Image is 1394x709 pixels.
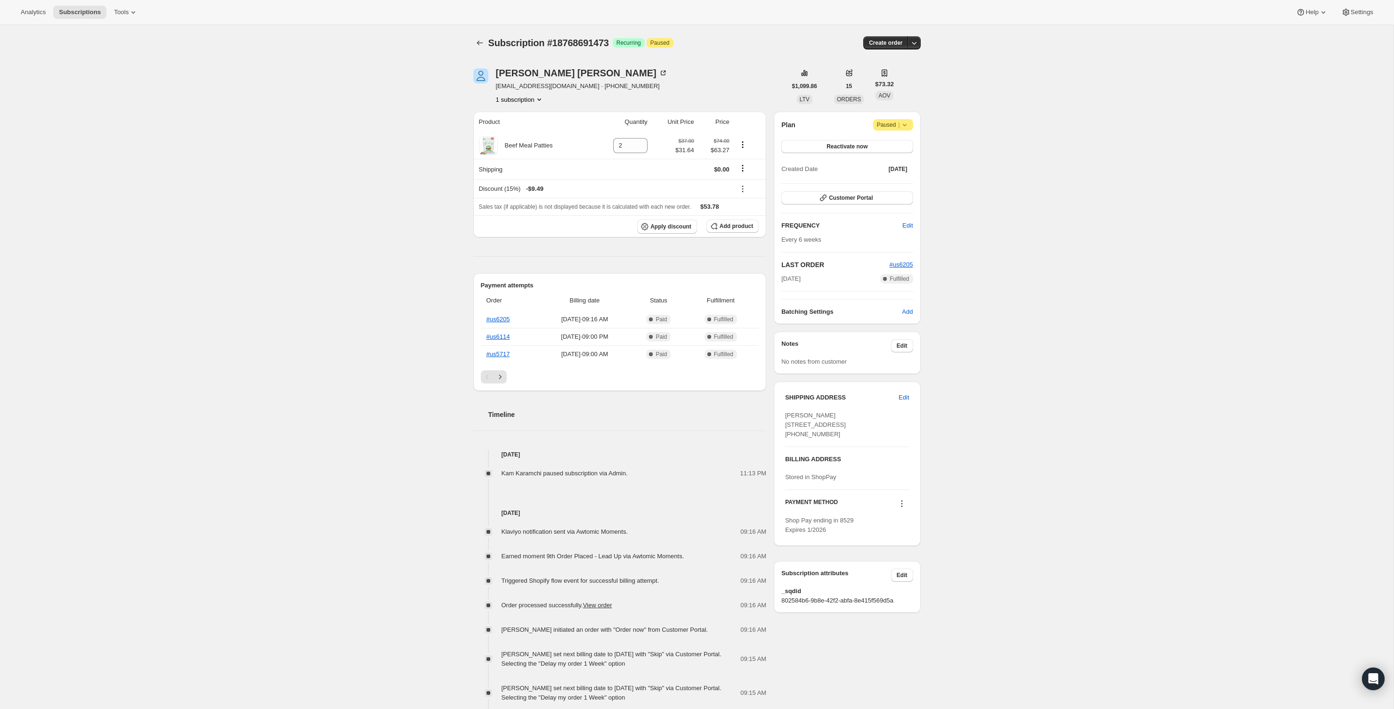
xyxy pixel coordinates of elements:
button: Edit [897,218,918,233]
span: Paused [877,120,909,130]
span: Paid [656,316,667,323]
span: [PERSON_NAME] [STREET_ADDRESS] [PHONE_NUMBER] [785,412,846,438]
button: Customer Portal [781,191,913,204]
span: Created Date [781,164,818,174]
span: Customer Portal [829,194,873,202]
span: LTV [800,96,810,103]
button: Add [896,304,918,319]
span: Edit [899,393,909,402]
span: [PERSON_NAME] initiated an order with "Order now" from Customer Portal. [502,626,708,633]
a: #us6205 [486,316,510,323]
span: 802584b6-9b8e-42f2-abfa-8e415f569d5a [781,596,913,605]
button: Tools [108,6,144,19]
span: 09:16 AM [740,601,766,610]
span: 09:15 AM [740,688,766,698]
span: Edit [902,221,913,230]
span: $73.32 [875,80,894,89]
span: Stored in ShopPay [785,473,836,481]
button: Next [494,370,507,383]
h6: Batching Settings [781,307,902,317]
span: $1,099.86 [792,82,817,90]
button: Help [1290,6,1333,19]
span: No notes from customer [781,358,847,365]
span: Fulfilled [714,316,733,323]
span: | [898,121,900,129]
span: Fulfillment [688,296,753,305]
span: Triggered Shopify flow event for successful billing attempt. [502,577,659,584]
small: $74.00 [714,138,729,144]
h2: Plan [781,120,795,130]
span: [EMAIL_ADDRESS][DOMAIN_NAME] · [PHONE_NUMBER] [496,81,668,91]
small: $37.00 [679,138,694,144]
span: Add [902,307,913,317]
button: Shipping actions [735,163,750,173]
span: 15 [846,82,852,90]
span: Paid [656,333,667,341]
span: Status [634,296,682,305]
span: Tools [114,8,129,16]
button: Reactivate now [781,140,913,153]
span: [DATE] [781,274,801,284]
button: Product actions [496,95,544,104]
span: $53.78 [700,203,719,210]
th: Price [697,112,732,132]
a: #us5717 [486,350,510,358]
button: $1,099.86 [786,80,823,93]
h2: FREQUENCY [781,221,902,230]
button: Edit [891,339,913,352]
a: #us6114 [486,333,510,340]
span: [DATE] · 09:00 PM [540,332,629,342]
span: larry alaimo [473,68,488,83]
h3: Subscription attributes [781,569,891,582]
span: _sqdid [781,587,913,596]
button: Subscriptions [473,36,486,49]
img: product img [479,136,498,155]
h2: LAST ORDER [781,260,889,269]
span: 09:16 AM [740,576,766,586]
span: Shop Pay ending in 8529 Expires 1/2026 [785,517,853,533]
nav: Pagination [481,370,759,383]
span: Klaviyo notification sent via Awtomic Moments. [502,528,628,535]
span: [PERSON_NAME] set next billing date to [DATE] with "Skip" via Customer Portal. Selecting the "Del... [502,685,721,701]
span: Reactivate now [827,143,867,150]
button: Product actions [735,139,750,150]
span: Paid [656,350,667,358]
a: View order [583,602,612,609]
span: 09:16 AM [740,552,766,561]
h3: PAYMENT METHOD [785,498,838,511]
span: Earned moment 9th Order Placed - Lead Up via Awtomic Moments. [502,553,684,560]
h2: Payment attempts [481,281,759,290]
h3: BILLING ADDRESS [785,455,909,464]
button: [DATE] [883,163,913,176]
span: [PERSON_NAME] set next billing date to [DATE] with "Skip" via Customer Portal. Selecting the "Del... [502,651,721,667]
span: Fulfilled [890,275,909,283]
h3: Notes [781,339,891,352]
span: [DATE] · 09:16 AM [540,315,629,324]
span: Settings [1351,8,1373,16]
span: 11:13 PM [740,469,767,478]
span: 09:16 AM [740,625,766,635]
div: Open Intercom Messenger [1362,668,1385,690]
div: Discount (15%) [479,184,729,194]
th: Quantity [592,112,650,132]
span: 09:15 AM [740,654,766,664]
button: Create order [863,36,908,49]
th: Product [473,112,592,132]
th: Shipping [473,159,592,179]
span: [DATE] [889,165,908,173]
span: Add product [720,222,753,230]
button: Analytics [15,6,51,19]
h4: [DATE] [473,450,767,459]
button: Apply discount [637,220,697,234]
span: AOV [878,92,890,99]
button: #us6205 [890,260,913,269]
span: Recurring [616,39,641,47]
span: Kam Karamchi paused subscription via Admin. [502,470,628,477]
span: Fulfilled [714,350,733,358]
span: Sales tax (if applicable) is not displayed because it is calculated with each new order. [479,204,691,210]
button: 15 [840,80,858,93]
span: Paused [650,39,670,47]
div: Beef Meal Patties [498,141,553,150]
span: Apply discount [650,223,691,230]
th: Order [481,290,538,311]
